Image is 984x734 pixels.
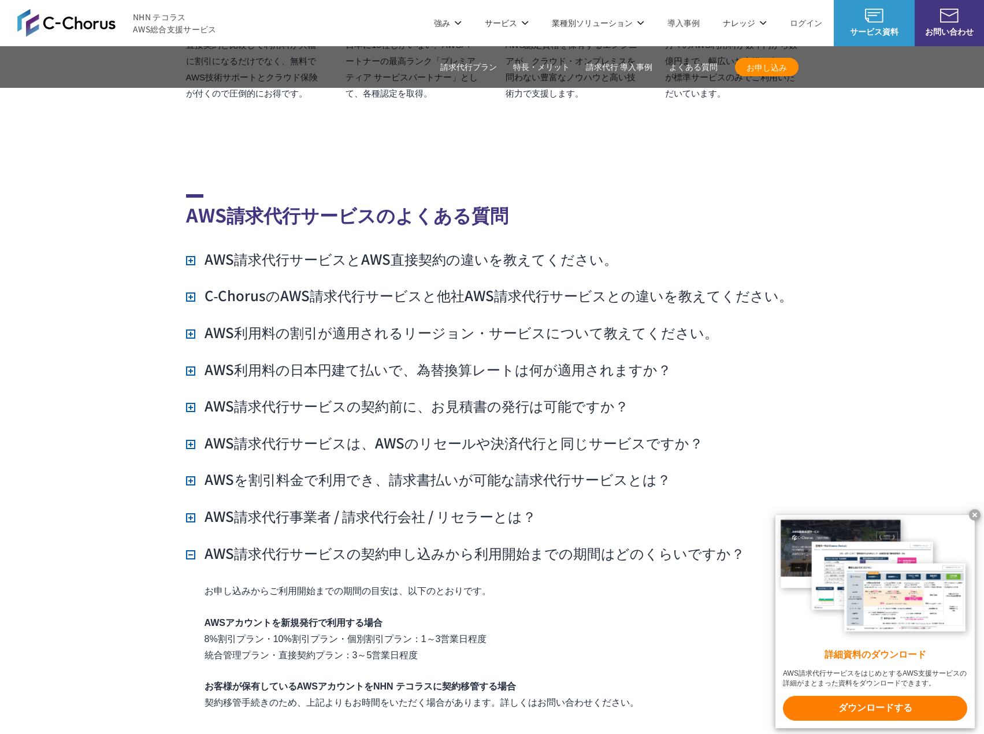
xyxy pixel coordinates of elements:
h3: AWS利用料の割引が適用されるリージョン・サービスについて教えてください。 [186,322,718,342]
span: お申し込み [735,61,799,73]
h3: AWS利用料の日本円建て払いで、為替換算レートは何が適用されますか？ [186,359,671,379]
p: ナレッジ [723,17,767,29]
p: 業種別ソリューション [552,17,644,29]
p: 8%割引プラン・10%割引プラン・個別割引プラン：1～3営業日程度 統合管理プラン・直接契約プラン：3～5営業日程度 [205,615,799,663]
x-t: 詳細資料のダウンロード [783,648,967,662]
p: 直接契約と比較して利用料が大幅に割引になるだけでなく、無料でAWS技術サポートとクラウド保険が付くので圧倒的にお得です。 [186,37,319,102]
span: AWSアカウントを新規発行で利用する場合 [205,618,383,628]
img: AWS総合支援サービス C-Chorus サービス資料 [865,9,883,23]
h3: C‑ChorusのAWS請求代行サービスと他社AWS請求代行サービスとの違いを教えてください。 [186,286,793,305]
p: お申し込みからご利用開始までの期間の目安は、以下のとおりです。 [205,583,799,599]
h3: AWS請求代行サービスとAWS直接契約の違いを教えてください。 [186,249,618,269]
p: 日本に15社しかいない、AWSパートナーの最高ランク「プレミアティア サービスパートナー」として、各種認定を取得。 [346,37,478,102]
a: よくある質問 [669,61,718,73]
p: 月々のAWS利用料が数千円から数億円まで、幅広いお客様の内85%が標準サービスのみでご利用いただいています。 [665,37,798,102]
a: AWS総合支援サービス C-Chorus NHN テコラスAWS総合支援サービス [17,9,217,36]
a: 詳細資料のダウンロード AWS請求代行サービスをはじめとするAWS支援サービスの詳細がまとまった資料をダウンロードできます。 ダウンロードする [775,515,975,728]
h3: AWS請求代行サービスの契約前に、お見積書の発行は可能ですか？ [186,396,629,416]
h3: AWSを割引料金で利用でき、請求書払いが可能な請求代行サービスとは？ [186,469,671,489]
x-t: ダウンロードする [783,696,967,721]
h3: AWS請求代行サービスの契約申し込みから利用開始までの期間はどのくらいですか？ [186,543,745,563]
a: 請求代行 導入事例 [586,61,653,73]
a: 導入事例 [667,17,700,29]
a: お申し込み [735,58,799,76]
x-t: AWS請求代行サービスをはじめとするAWS支援サービスの詳細がまとまった資料をダウンロードできます。 [783,669,967,688]
p: サービス [485,17,529,29]
p: 契約移管手続きのため、上記よりもお時間をいただく場合があります。詳しくはお問い合わせください。 [205,679,799,711]
img: AWS総合支援サービス C-Chorus [17,9,116,36]
a: ログイン [790,17,822,29]
span: NHN テコラス AWS総合支援サービス [133,11,217,35]
span: お問い合わせ [915,25,984,38]
span: サービス資料 [834,25,915,38]
span: お客様が保有しているAWSアカウントをNHN テコラスに契約移管する場合 [205,681,517,691]
a: 請求代行プラン [440,61,497,73]
p: 強み [434,17,462,29]
h2: AWS請求代行サービスのよくある質問 [186,194,799,228]
a: 特長・メリット [513,61,570,73]
h3: AWS請求代行事業者 / 請求代行会社 / リセラーとは？ [186,506,536,526]
h3: AWS請求代行サービスは、AWSのリセールや決済代行と同じサービスですか？ [186,433,703,453]
img: お問い合わせ [940,9,959,23]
